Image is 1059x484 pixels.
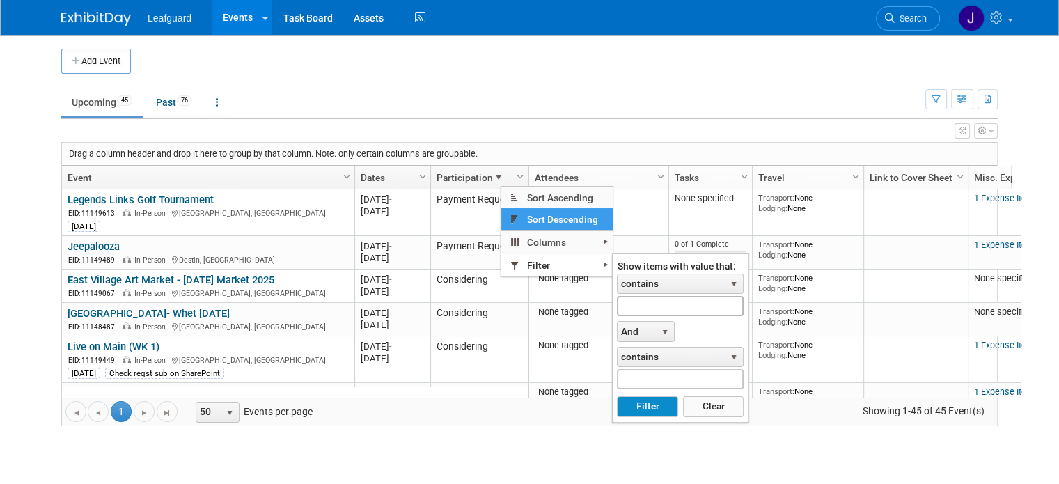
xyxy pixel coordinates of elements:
span: And [618,322,656,341]
a: 1 Expense Item [974,340,1034,350]
a: Column Settings [513,166,528,187]
span: Columns [501,231,613,253]
a: Participation [437,166,519,189]
div: [GEOGRAPHIC_DATA], [GEOGRAPHIC_DATA] [68,207,348,219]
span: Go to the next page [139,407,150,419]
a: East Village Art Market - [DATE] Market 2025 [68,274,274,286]
span: Lodging: [758,203,787,213]
div: None None [758,193,858,213]
span: Column Settings [417,171,428,182]
span: EID: 11149067 [68,290,120,297]
span: EID: 11149449 [68,357,120,364]
div: [DATE] [361,240,424,252]
a: Go to the next page [134,401,155,422]
td: Considering [430,383,528,430]
button: Clear [683,396,744,417]
div: None tagged [535,273,664,284]
span: None specified [974,306,1033,317]
div: None None [758,240,858,260]
span: Transport: [758,387,794,396]
button: Filter [617,396,677,417]
a: Column Settings [340,166,355,187]
span: Column Settings [341,171,352,182]
span: Transport: [758,193,794,203]
div: None None [758,273,858,293]
span: In-Person [134,356,170,365]
a: Search [876,6,940,31]
span: Column Settings [515,171,526,182]
span: EID: 11149489 [68,256,120,264]
span: Transport: [758,306,794,316]
span: Column Settings [739,171,750,182]
span: In-Person [134,289,170,298]
td: Considering [430,336,528,383]
a: Column Settings [849,166,864,187]
span: contains [618,348,725,367]
span: Transport: [758,240,794,249]
span: - [389,308,392,318]
div: Drag a column header and drop it here to group by that column. Note: only certain columns are gro... [62,143,997,165]
div: None None [758,387,858,407]
a: Column Settings [953,166,968,187]
span: select [224,407,235,419]
span: Go to the first page [70,407,81,419]
div: [DATE] [361,274,424,286]
span: Column Settings [955,171,966,182]
div: [DATE] [361,252,424,264]
span: - [389,194,392,205]
div: [GEOGRAPHIC_DATA], [GEOGRAPHIC_DATA] [68,320,348,332]
a: Go to the first page [65,401,86,422]
a: 1 Expense Item [974,193,1034,203]
div: [DATE] [361,286,424,297]
div: [DATE] [361,205,424,217]
div: [DATE] [68,368,100,379]
td: Considering [430,270,528,303]
div: [DATE] [361,319,424,331]
a: Link to Cover Sheet [870,166,959,189]
a: Jeepalooza [68,240,120,253]
span: Showing 1-45 of 45 Event(s) [849,401,997,421]
span: In-Person [134,322,170,331]
div: [GEOGRAPHIC_DATA], [GEOGRAPHIC_DATA] [68,287,348,299]
span: Lodging: [758,283,787,293]
div: Check reqst sub on SharePoint [105,368,224,379]
span: Lodging: [758,350,787,360]
a: Column Settings [737,166,753,187]
div: None tagged [535,340,664,351]
a: [GEOGRAPHIC_DATA]- Whet [DATE] [68,307,230,320]
div: None specified [675,193,747,204]
span: select [659,327,670,338]
img: Jonathan Zargo [958,5,985,31]
span: EID: 11149613 [68,210,120,217]
span: - [389,241,392,251]
span: Sort Descending [501,208,613,230]
a: Past76 [146,89,203,116]
span: 50 [196,403,220,422]
div: Destin, [GEOGRAPHIC_DATA] [68,253,348,265]
span: Leafguard [148,13,191,24]
span: Transport: [758,273,794,283]
span: contains [618,274,725,294]
span: EID: 11148487 [68,323,120,331]
span: Events per page [178,401,327,422]
div: None None [758,306,858,327]
img: In-Person Event [123,256,131,263]
span: select [728,352,739,363]
td: Payment Request [430,236,528,270]
a: Column Settings [654,166,669,187]
div: [DATE] [361,194,424,205]
a: Tasks [675,166,743,189]
div: [DATE] [68,221,100,232]
a: Legends Links Golf Tournament [68,194,214,206]
span: 45 [117,95,132,106]
a: Column Settings [416,166,431,187]
a: Go to the last page [157,401,178,422]
span: Column Settings [655,171,666,182]
span: 76 [177,95,192,106]
span: In-Person [134,209,170,218]
div: 0 of 1 Complete [675,240,747,249]
span: Transport: [758,340,794,350]
a: Go to the previous page [88,401,109,422]
div: Show items with value that: [617,260,744,272]
td: Payment Request [430,189,528,236]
